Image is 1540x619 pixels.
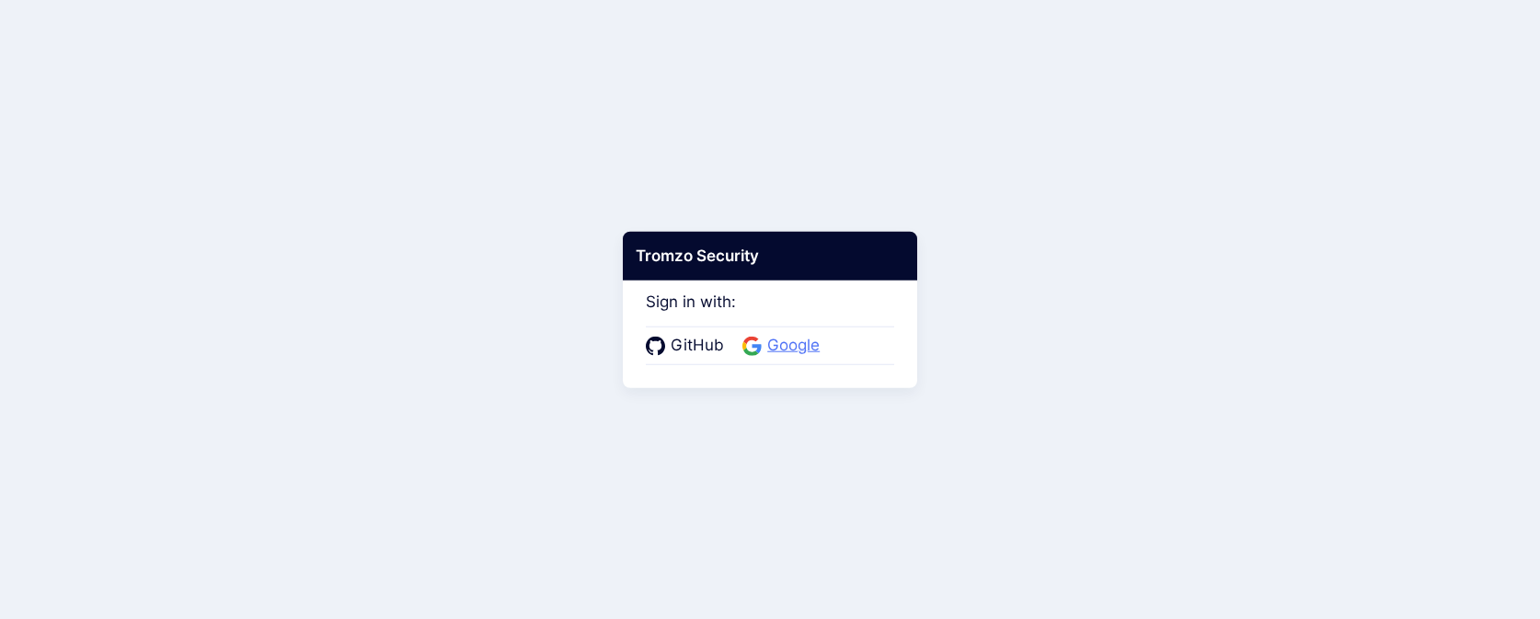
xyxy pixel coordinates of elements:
[646,334,730,358] a: GitHub
[742,334,825,358] a: Google
[623,231,917,281] div: Tromzo Security
[646,267,894,364] div: Sign in with:
[665,334,730,358] span: GitHub
[762,334,825,358] span: Google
